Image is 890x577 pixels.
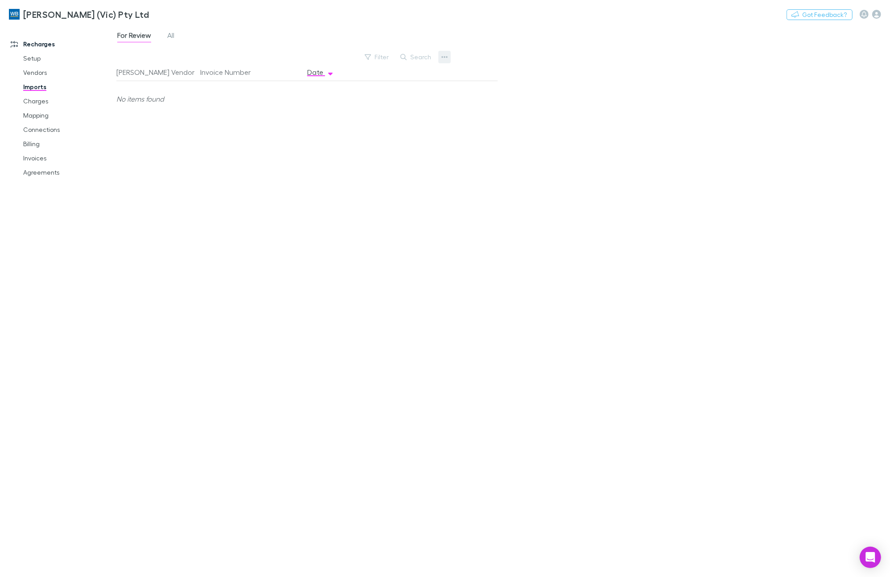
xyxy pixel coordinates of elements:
[116,81,490,117] div: No items found
[4,4,154,25] a: [PERSON_NAME] (Vic) Pty Ltd
[117,31,151,42] span: For Review
[396,52,437,62] button: Search
[14,51,123,65] a: Setup
[23,9,149,20] h3: [PERSON_NAME] (Vic) Pty Ltd
[14,165,123,180] a: Agreements
[14,137,123,151] a: Billing
[14,108,123,123] a: Mapping
[9,9,20,20] img: William Buck (Vic) Pty Ltd's Logo
[14,123,123,137] a: Connections
[360,52,394,62] button: Filter
[167,31,174,42] span: All
[860,547,881,568] div: Open Intercom Messenger
[307,63,334,81] button: Date
[14,151,123,165] a: Invoices
[2,37,123,51] a: Recharges
[14,80,123,94] a: Imports
[200,63,261,81] button: Invoice Number
[116,63,205,81] button: [PERSON_NAME] Vendor
[14,94,123,108] a: Charges
[14,65,123,80] a: Vendors
[787,9,853,20] button: Got Feedback?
